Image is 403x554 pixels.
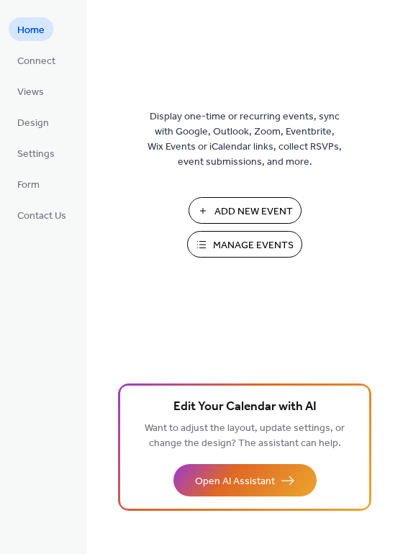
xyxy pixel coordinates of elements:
span: Manage Events [213,238,294,253]
span: Contact Us [17,209,66,224]
span: Display one-time or recurring events, sync with Google, Outlook, Zoom, Eventbrite, Wix Events or ... [148,109,342,170]
a: Design [9,110,58,134]
span: Design [17,116,49,131]
a: Form [9,172,48,196]
span: Connect [17,54,55,69]
a: Home [9,17,53,41]
span: Views [17,85,44,100]
span: Form [17,178,40,193]
span: Add New Event [214,204,293,219]
span: Open AI Assistant [195,474,275,489]
span: Want to adjust the layout, update settings, or change the design? The assistant can help. [145,419,345,453]
a: Contact Us [9,203,75,227]
span: Settings [17,147,55,162]
a: Settings [9,141,63,165]
a: Connect [9,48,64,72]
button: Manage Events [187,231,302,258]
button: Open AI Assistant [173,464,317,496]
button: Add New Event [189,197,302,224]
a: Views [9,79,53,103]
span: Home [17,23,45,38]
span: Edit Your Calendar with AI [173,397,317,417]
